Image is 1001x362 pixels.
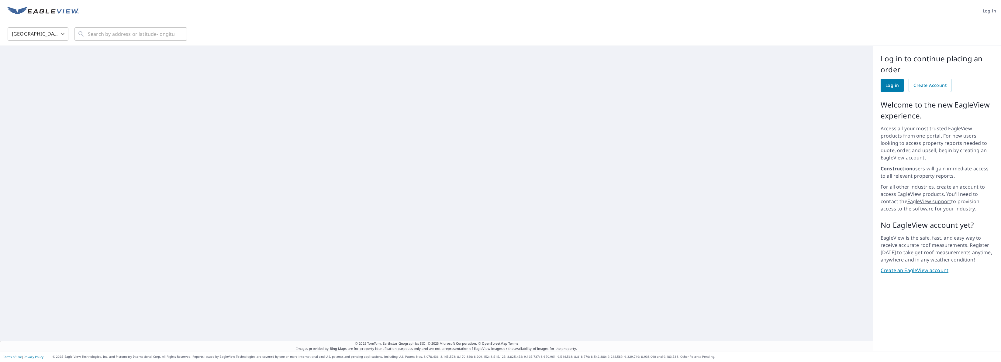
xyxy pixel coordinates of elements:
span: Log in [885,82,899,89]
a: Create an EagleView account [881,267,994,274]
p: Log in to continue placing an order [881,53,994,75]
img: EV Logo [7,7,79,16]
p: For all other industries, create an account to access EagleView products. You'll need to contact ... [881,183,994,212]
a: Terms [508,341,518,346]
a: Log in [881,79,904,92]
a: OpenStreetMap [482,341,507,346]
a: Privacy Policy [24,355,43,359]
span: Log in [983,7,996,15]
p: Access all your most trusted EagleView products from one portal. For new users looking to access ... [881,125,994,161]
a: Create Account [909,79,951,92]
input: Search by address or latitude-longitude [88,26,174,43]
p: | [3,355,43,359]
a: EagleView support [907,198,951,205]
span: Create Account [913,82,947,89]
a: Terms of Use [3,355,22,359]
strong: Construction [881,165,912,172]
p: No EagleView account yet? [881,220,994,231]
p: users will gain immediate access to all relevant property reports. [881,165,994,179]
div: [GEOGRAPHIC_DATA] [8,26,68,43]
p: EagleView is the safe, fast, and easy way to receive accurate roof measurements. Register [DATE] ... [881,234,994,263]
p: Welcome to the new EagleView experience. [881,99,994,121]
span: © 2025 TomTom, Earthstar Geographics SIO, © 2025 Microsoft Corporation, © [355,341,518,346]
p: © 2025 Eagle View Technologies, Inc. and Pictometry International Corp. All Rights Reserved. Repo... [53,354,998,359]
